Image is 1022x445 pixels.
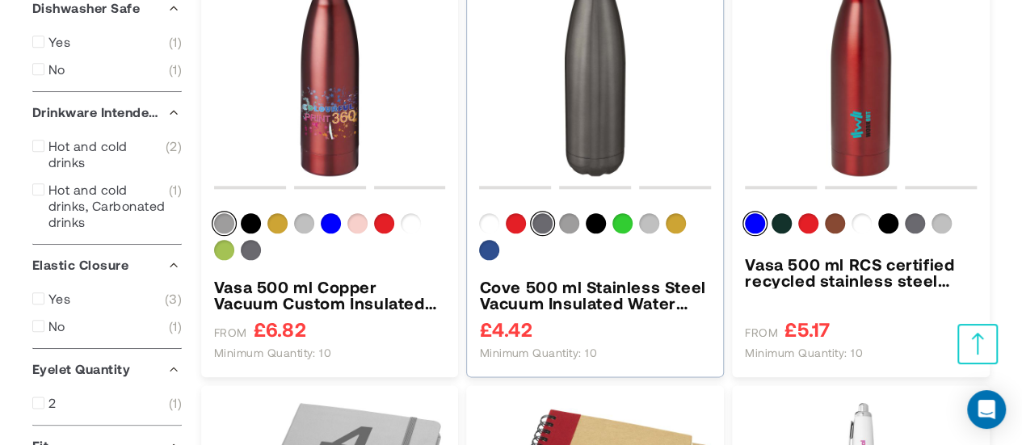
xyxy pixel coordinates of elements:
div: Titanium [905,213,925,233]
span: Minimum quantity: 10 [745,346,863,360]
div: White [401,213,421,233]
span: 1 [169,34,182,50]
span: 3 [165,291,182,307]
a: Cove 500 ml Stainless Steel Vacuum Insulated Water Bottle [479,279,711,311]
div: Blue [745,213,765,233]
span: £6.82 [254,319,306,339]
div: Green flash [772,213,792,233]
span: 1 [169,61,182,78]
a: Yes 3 [32,291,182,307]
div: Bronze [825,213,845,233]
span: £4.42 [479,319,532,339]
span: 1 [169,395,182,411]
div: Solid black [586,213,606,233]
div: Red [374,213,394,233]
span: Hot and cold drinks [48,138,166,170]
div: Elastic Closure [32,245,182,285]
div: Colour [479,213,711,267]
div: Blue [321,213,341,233]
span: 2 [166,138,182,170]
div: Silver [932,213,952,233]
span: No [48,61,65,78]
span: Hot and cold drinks, Carbonated drinks [48,182,169,230]
span: £5.17 [784,319,830,339]
a: No 1 [32,318,182,334]
a: Yes 1 [32,34,182,50]
div: Titanium [241,240,261,260]
span: FROM [214,325,247,340]
span: Minimum quantity: 10 [479,346,597,360]
a: Vasa 500 ml RCS certified recycled stainless steel copper vacuum insulated bottle [745,256,977,288]
div: Colour [745,213,977,240]
span: 1 [169,182,182,230]
div: Red [506,213,526,233]
div: Solid black [241,213,261,233]
div: Matted Grey [559,213,579,233]
div: Matted Grey [214,213,234,233]
a: Hot and cold drinks 2 [32,138,182,170]
div: White [479,213,499,233]
div: Lime [214,240,234,260]
div: Rose gold [347,213,368,233]
div: Eyelet Quantity [32,349,182,389]
a: 2 1 [32,395,182,411]
div: Solid black [878,213,898,233]
span: No [48,318,65,334]
div: Red [798,213,818,233]
div: Gold [666,213,686,233]
span: Minimum quantity: 10 [214,346,332,360]
span: 1 [169,318,182,334]
span: FROM [745,325,778,340]
div: Titanium [532,213,553,233]
span: 2 [48,395,56,411]
a: Hot and cold drinks, Carbonated drinks 1 [32,182,182,230]
div: Royal blue [479,240,499,260]
div: Drinkware Intended Use [32,92,182,132]
div: Silver [639,213,659,233]
span: Yes [48,34,70,50]
span: Yes [48,291,70,307]
a: Vasa 500 ml Copper Vacuum Custom Insulated Water Bottle [214,279,446,311]
div: Lime green [612,213,633,233]
div: Silver [294,213,314,233]
div: Open Intercom Messenger [967,390,1006,429]
div: Gold [267,213,288,233]
div: White [852,213,872,233]
div: Colour [214,213,446,267]
a: No 1 [32,61,182,78]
